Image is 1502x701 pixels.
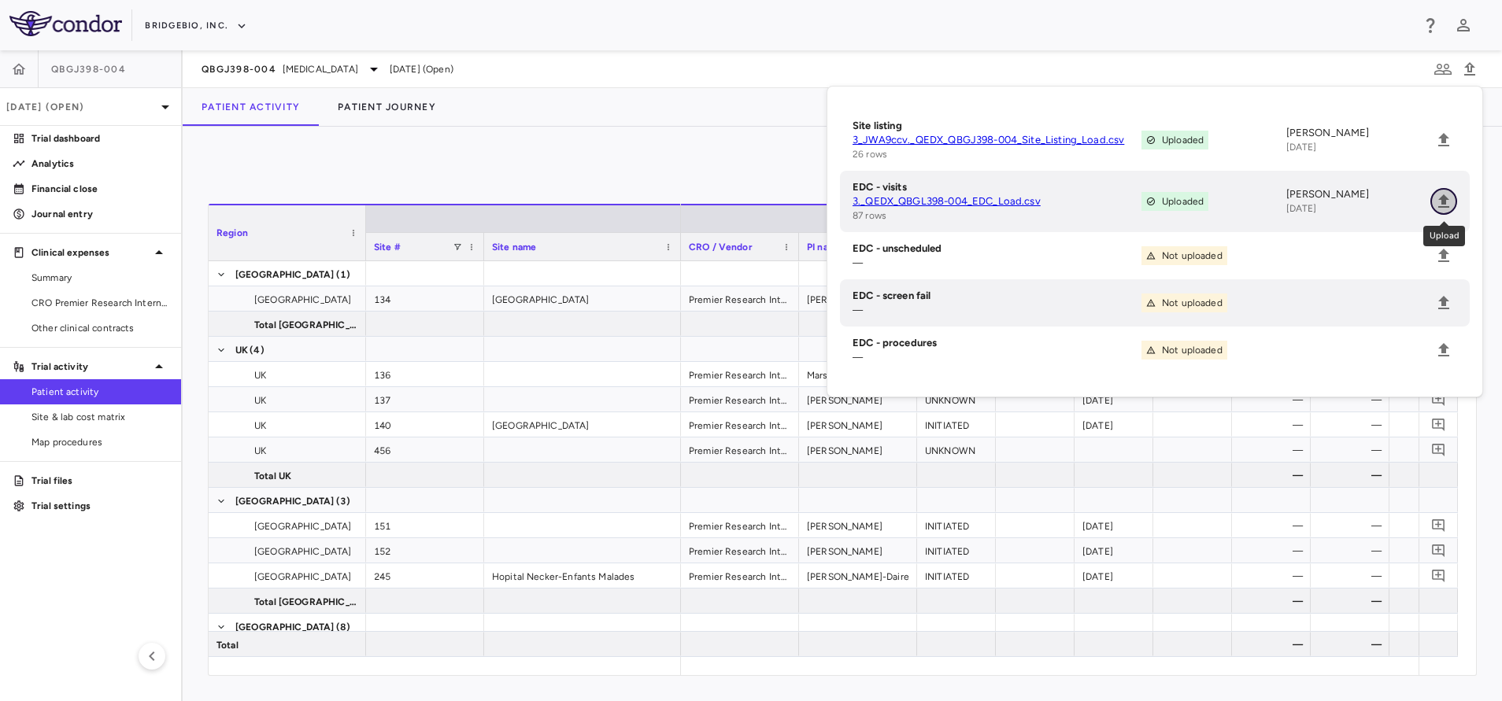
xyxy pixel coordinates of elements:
[807,242,842,253] span: PI name
[681,412,799,437] div: Premier Research International
[1286,203,1317,214] span: [DATE]
[917,538,996,563] div: INITIATED
[366,362,484,386] div: 136
[1404,412,1460,437] div: —
[254,388,266,413] span: UK
[853,210,886,221] span: 87 rows
[1404,437,1460,463] div: —
[366,286,484,311] div: 134
[202,63,276,76] span: QBGJ398-004
[1325,513,1382,538] div: —
[1428,414,1449,435] button: Add comment
[1325,387,1382,412] div: —
[283,62,358,76] span: [MEDICAL_DATA]
[484,563,681,588] div: Hopital Necker-Enfants Malades
[1325,437,1382,463] div: —
[853,352,863,363] span: —
[1430,337,1457,363] span: Upload
[1075,387,1153,411] div: [DATE]
[484,412,681,437] div: [GEOGRAPHIC_DATA]
[1428,439,1449,460] button: Add comment
[9,11,122,36] img: logo-full-SnFGN8VE.png
[31,207,168,221] p: Journal entry
[366,437,484,462] div: 456
[689,242,753,253] span: CRO / Vendor
[254,438,266,463] span: UK
[1162,343,1223,357] span: Not uploaded
[235,262,335,287] span: [GEOGRAPHIC_DATA]
[799,437,917,462] div: [PERSON_NAME]
[1404,588,1460,614] div: —
[1075,538,1153,563] div: [DATE]
[336,489,350,514] span: (3)
[1246,513,1303,538] div: —
[31,296,168,310] span: CRO Premier Research International
[917,563,996,588] div: INITIATED
[917,387,996,411] div: UNKNOWN
[799,513,917,537] div: [PERSON_NAME]
[853,180,1141,194] h6: EDC - visits
[374,242,401,253] span: Site #
[1162,194,1204,208] span: Uploaded
[183,88,319,126] button: Patient Activity
[799,387,917,411] div: [PERSON_NAME]
[1404,513,1460,538] div: —
[1428,540,1449,561] button: Add comment
[1431,543,1446,558] svg: Add comment
[1075,513,1153,537] div: [DATE]
[1286,126,1431,140] p: [PERSON_NAME]
[853,133,1141,147] a: 3_JWA9ccv._QEDX_QBGJ398-004_Site_Listing_Load.csv
[254,564,352,589] span: [GEOGRAPHIC_DATA]
[1325,563,1382,588] div: —
[917,437,996,462] div: UNKNOWN
[1404,538,1460,563] div: —
[1431,392,1446,407] svg: Add comment
[216,633,239,658] span: Total
[366,563,484,588] div: 245
[366,538,484,563] div: 152
[1431,417,1446,432] svg: Add comment
[1246,588,1303,614] div: —
[390,62,453,76] span: [DATE] (Open)
[681,387,799,411] div: Premier Research International
[31,131,168,146] p: Trial dashboard
[235,489,335,514] span: [GEOGRAPHIC_DATA]
[1075,563,1153,588] div: [DATE]
[254,287,352,312] span: [GEOGRAPHIC_DATA]
[1431,518,1446,533] svg: Add comment
[254,589,357,614] span: Total [GEOGRAPHIC_DATA]
[917,412,996,437] div: INITIATED
[1246,412,1303,437] div: —
[1430,290,1457,316] span: Upload
[917,513,996,537] div: INITIATED
[1162,133,1204,147] span: Uploaded
[853,304,863,315] span: —
[1325,632,1382,657] div: —
[1404,563,1460,588] div: —
[31,245,150,260] p: Clinical expenses
[853,119,1141,133] h6: Site listing
[1325,588,1382,614] div: —
[250,338,264,363] span: (4)
[31,499,168,513] p: Trial settings
[492,242,536,253] span: Site name
[1162,296,1223,310] span: Not uploaded
[235,614,335,640] span: [GEOGRAPHIC_DATA]
[799,563,917,588] div: [PERSON_NAME]-Daire
[366,513,484,537] div: 151
[6,100,156,114] p: [DATE] (Open)
[1430,188,1457,215] span: Upload
[254,413,266,438] span: UK
[31,182,168,196] p: Financial close
[681,538,799,563] div: Premier Research International
[319,88,455,126] button: Patient Journey
[366,412,484,437] div: 140
[1246,632,1303,657] div: —
[1428,515,1449,536] button: Add comment
[681,437,799,462] div: Premier Research International
[1286,187,1431,201] p: [PERSON_NAME]
[681,286,799,311] div: Premier Research International
[254,539,352,564] span: [GEOGRAPHIC_DATA]
[1404,387,1460,412] div: —
[853,289,1141,303] h6: EDC - screen fail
